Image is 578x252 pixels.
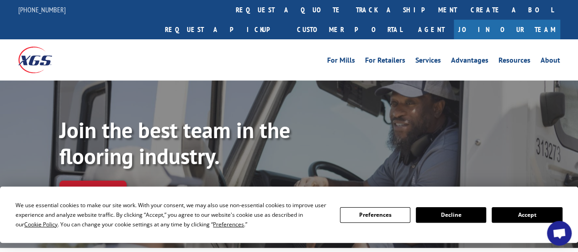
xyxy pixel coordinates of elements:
[59,116,290,171] strong: Join the best team in the flooring industry.
[290,20,409,39] a: Customer Portal
[409,20,454,39] a: Agent
[492,207,562,223] button: Accept
[158,20,290,39] a: Request a pickup
[340,207,410,223] button: Preferences
[498,57,530,67] a: Resources
[327,57,355,67] a: For Mills
[415,57,441,67] a: Services
[24,220,58,228] span: Cookie Policy
[451,57,488,67] a: Advantages
[547,221,572,246] div: Open chat
[213,220,244,228] span: Preferences
[541,57,560,67] a: About
[365,57,405,67] a: For Retailers
[16,200,329,229] div: We use essential cookies to make our site work. With your consent, we may also use non-essential ...
[454,20,560,39] a: Join Our Team
[59,181,127,200] a: Apply now
[416,207,486,223] button: Decline
[18,5,66,14] a: [PHONE_NUMBER]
